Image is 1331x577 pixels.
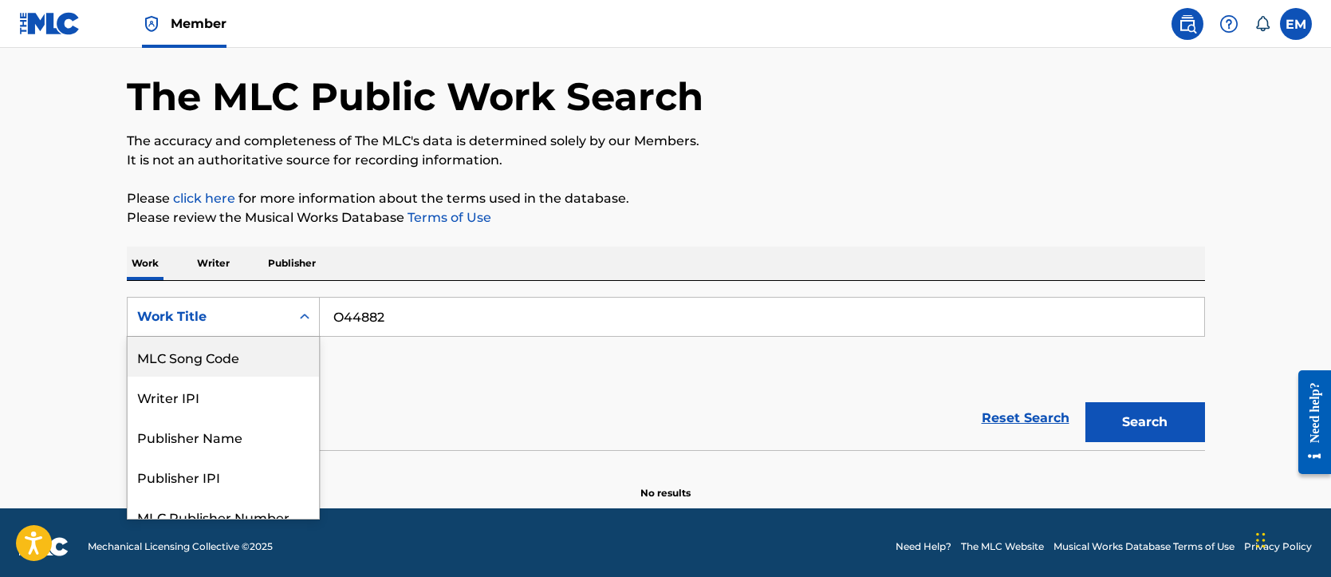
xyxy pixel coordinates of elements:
[1219,14,1238,34] img: help
[961,539,1044,554] a: The MLC Website
[1244,539,1312,554] a: Privacy Policy
[1251,500,1331,577] iframe: Chat Widget
[974,401,1077,436] a: Reset Search
[1085,402,1205,442] button: Search
[640,467,691,500] p: No results
[404,210,491,225] a: Terms of Use
[1178,14,1197,34] img: search
[142,14,161,34] img: Top Rightsholder
[19,12,81,35] img: MLC Logo
[127,297,1205,450] form: Search Form
[263,247,321,280] p: Publisher
[173,191,235,206] a: click here
[137,307,281,326] div: Work Title
[1053,539,1235,554] a: Musical Works Database Terms of Use
[128,337,319,377] div: MLC Song Code
[192,247,234,280] p: Writer
[127,189,1205,208] p: Please for more information about the terms used in the database.
[1280,8,1312,40] div: User Menu
[1213,8,1245,40] div: Help
[128,496,319,536] div: MLC Publisher Number
[1286,358,1331,487] iframe: Resource Center
[127,247,163,280] p: Work
[896,539,951,554] a: Need Help?
[127,208,1205,227] p: Please review the Musical Works Database
[128,417,319,456] div: Publisher Name
[1256,516,1266,564] div: Drag
[127,151,1205,170] p: It is not an authoritative source for recording information.
[128,456,319,496] div: Publisher IPI
[1254,16,1270,32] div: Notifications
[127,132,1205,151] p: The accuracy and completeness of The MLC's data is determined solely by our Members.
[128,377,319,417] div: Writer IPI
[171,14,226,33] span: Member
[127,73,703,121] h1: The MLC Public Work Search
[88,539,273,554] span: Mechanical Licensing Collective © 2025
[1172,8,1203,40] a: Public Search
